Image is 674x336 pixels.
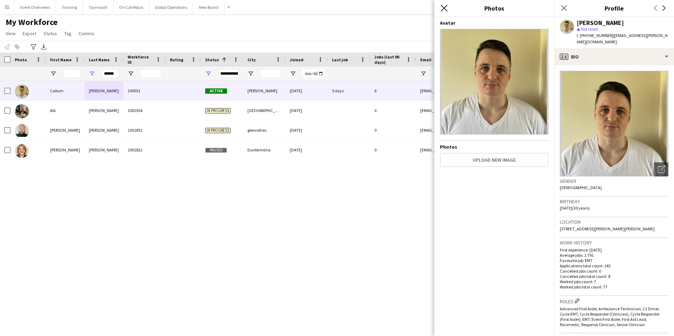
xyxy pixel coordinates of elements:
span: Workforce ID [128,54,153,65]
div: [DATE] [286,101,328,120]
span: Photo [15,57,27,62]
span: My Workforce [6,17,57,27]
p: Worked jobs total count: 77 [560,284,668,290]
img: Crew avatar or photo [560,71,668,176]
span: Last Name [89,57,110,62]
img: Crew avatar [440,29,549,135]
div: Abi [46,101,85,120]
span: Status [43,30,57,37]
input: First Name Filter Input [63,69,80,78]
a: Export [20,29,39,38]
span: Last job [332,57,348,62]
input: Joined Filter Input [302,69,324,78]
div: [DATE] [286,81,328,100]
span: View [6,30,16,37]
span: [STREET_ADDRESS][PERSON_NAME][PERSON_NAME] [560,226,655,231]
button: Event Overviews [14,0,56,14]
app-action-btn: Advanced filters [29,43,38,51]
a: View [3,29,18,38]
div: [PERSON_NAME] [85,81,123,100]
input: Workforce ID Filter Input [140,69,161,78]
h3: Photos [434,4,554,13]
button: Open Filter Menu [290,70,296,77]
div: 0 [370,101,416,120]
h3: Roles [560,297,668,305]
div: [EMAIL_ADDRESS][PERSON_NAME][DOMAIN_NAME] [416,81,557,100]
span: Rating [170,57,183,62]
div: Bio [554,48,674,65]
button: Global Operations [149,0,193,14]
h4: Photos [440,144,549,150]
div: Open photos pop-in [654,162,668,176]
div: 0 [370,120,416,140]
div: [PERSON_NAME] [85,140,123,160]
span: [DEMOGRAPHIC_DATA] [560,185,602,190]
span: City [247,57,256,62]
a: Tag [61,29,74,38]
span: [DATE] (30 years) [560,205,590,211]
p: Average jobs: 1.791 [560,253,668,258]
div: [PERSON_NAME] [46,140,85,160]
div: [DATE] [286,120,328,140]
div: Callum [46,81,85,100]
img: Kristoffer Wallace [15,124,29,138]
span: Advanced First Aider, Ambulance Technician, C1 Driver, Cycle EMT, Cycle Responder (Clinician), Cy... [560,306,660,327]
span: Joined [290,57,304,62]
span: Comms [79,30,94,37]
button: On Call Rotas [114,0,149,14]
div: [EMAIL_ADDRESS][DOMAIN_NAME] [416,140,557,160]
span: Status [205,57,219,62]
span: | [EMAIL_ADDRESS][PERSON_NAME][DOMAIN_NAME] [577,33,668,44]
div: [EMAIL_ADDRESS][DOMAIN_NAME] [416,101,557,120]
button: New Board [193,0,225,14]
span: First Name [50,57,72,62]
div: [GEOGRAPHIC_DATA] [243,101,286,120]
p: Applications total count: 145 [560,263,668,268]
p: Favourite job: EMT [560,258,668,263]
span: In progress [205,128,231,133]
div: 0 [370,140,416,160]
span: In progress [205,108,231,113]
img: Callum Wallace [15,85,29,99]
button: Open Filter Menu [50,70,56,77]
div: glenrothes [243,120,286,140]
button: Open Filter Menu [420,70,427,77]
div: 6 [370,81,416,100]
span: Active [205,88,227,94]
img: Abi Wallace [15,104,29,118]
div: [PERSON_NAME] [243,81,286,100]
div: [DATE] [286,140,328,160]
button: Open Filter Menu [205,70,212,77]
p: Cancelled jobs total count: 8 [560,274,668,279]
h3: Birthday [560,198,668,205]
p: Cancelled jobs count: 0 [560,268,668,274]
span: Tag [64,30,72,37]
div: Dunfermline [243,140,286,160]
a: Status [41,29,60,38]
input: City Filter Input [260,69,281,78]
div: 1002034 [123,101,166,120]
p: First experience: [DATE] [560,247,668,253]
div: 1001832 [123,140,166,160]
h3: Work history [560,239,668,246]
h3: Gender [560,178,668,184]
button: Training [56,0,83,14]
span: Email [420,57,431,62]
h3: Location [560,219,668,225]
div: [EMAIL_ADDRESS][DOMAIN_NAME] [416,120,557,140]
p: Worked jobs count: 7 [560,279,668,284]
button: Open Filter Menu [247,70,254,77]
div: [PERSON_NAME] [85,120,123,140]
button: Open Filter Menu [128,70,134,77]
a: Comms [76,29,97,38]
div: [PERSON_NAME] [46,120,85,140]
span: Paused [205,148,227,153]
span: Export [23,30,36,37]
div: [PERSON_NAME] [577,20,624,26]
h3: Profile [554,4,674,13]
div: 1001851 [123,120,166,140]
div: [PERSON_NAME] [85,101,123,120]
span: t. [PHONE_NUMBER] [577,33,613,38]
span: Not rated [581,26,598,32]
div: 5 days [328,81,370,100]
